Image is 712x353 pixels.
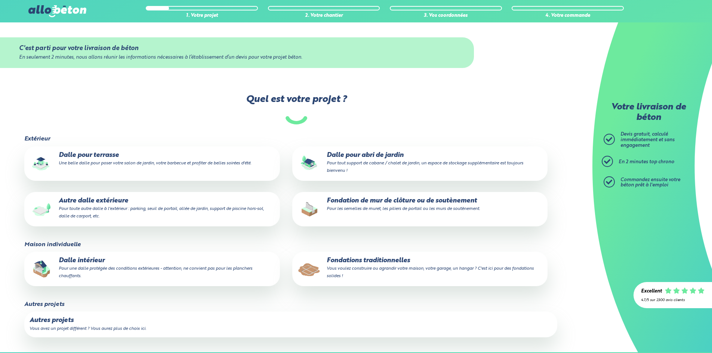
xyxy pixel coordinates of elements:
[298,197,321,221] img: final_use.values.closing_wall_fundation
[327,161,523,173] small: Pour tout support de cabane / chalet de jardin, un espace de stockage supplémentaire est toujours...
[24,136,50,142] legend: Extérieur
[512,13,624,19] div: 4. Votre commande
[620,177,680,188] span: Commandez ensuite votre béton prêt à l'emploi
[24,94,568,124] label: Quel est votre projet ?
[30,257,274,280] p: Dalle intérieur
[605,102,691,123] p: Votre livraison de béton
[298,152,321,176] img: final_use.values.garden_shed
[30,317,552,324] p: Autres projets
[30,197,53,221] img: final_use.values.outside_slab
[59,266,252,278] small: Pour une dalle protégée des conditions extérieures - attention, ne convient pas pour les plancher...
[327,266,534,278] small: Vous voulez construire ou agrandir votre maison, votre garage, un hangar ? C'est ici pour des fon...
[298,257,321,281] img: final_use.values.traditional_fundations
[641,289,662,294] div: Excellent
[30,152,274,167] p: Dalle pour terrasse
[30,152,53,176] img: final_use.values.terrace
[59,161,251,165] small: Une belle dalle pour poser votre salon de jardin, votre barbecue et profiter de belles soirées d'...
[298,152,542,174] p: Dalle pour abri de jardin
[30,257,53,281] img: final_use.values.inside_slab
[24,301,64,308] legend: Autres projets
[146,13,258,19] div: 1. Votre projet
[620,132,675,148] span: Devis gratuit, calculé immédiatement et sans engagement
[28,5,86,17] img: allobéton
[645,324,704,345] iframe: Help widget launcher
[327,207,480,211] small: Pour les semelles de muret, les piliers de portail ou les murs de soutènement.
[619,160,674,164] span: En 2 minutes top chrono
[19,45,455,52] div: C'est parti pour votre livraison de béton
[390,13,502,19] div: 3. Vos coordonnées
[30,197,274,220] p: Autre dalle extérieure
[268,13,380,19] div: 2. Votre chantier
[24,241,81,248] legend: Maison individuelle
[298,257,542,280] p: Fondations traditionnelles
[19,55,455,61] div: En seulement 2 minutes, nous allons réunir les informations nécessaires à l’établissement d’un de...
[30,326,146,331] small: Vous avez un projet différent ? Vous aurez plus de choix ici.
[59,207,264,219] small: Pour toute autre dalle à l'extérieur : parking, seuil de portail, allée de jardin, support de pis...
[641,298,705,302] div: 4.7/5 sur 2300 avis clients
[298,197,542,212] p: Fondation de mur de clôture ou de soutènement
